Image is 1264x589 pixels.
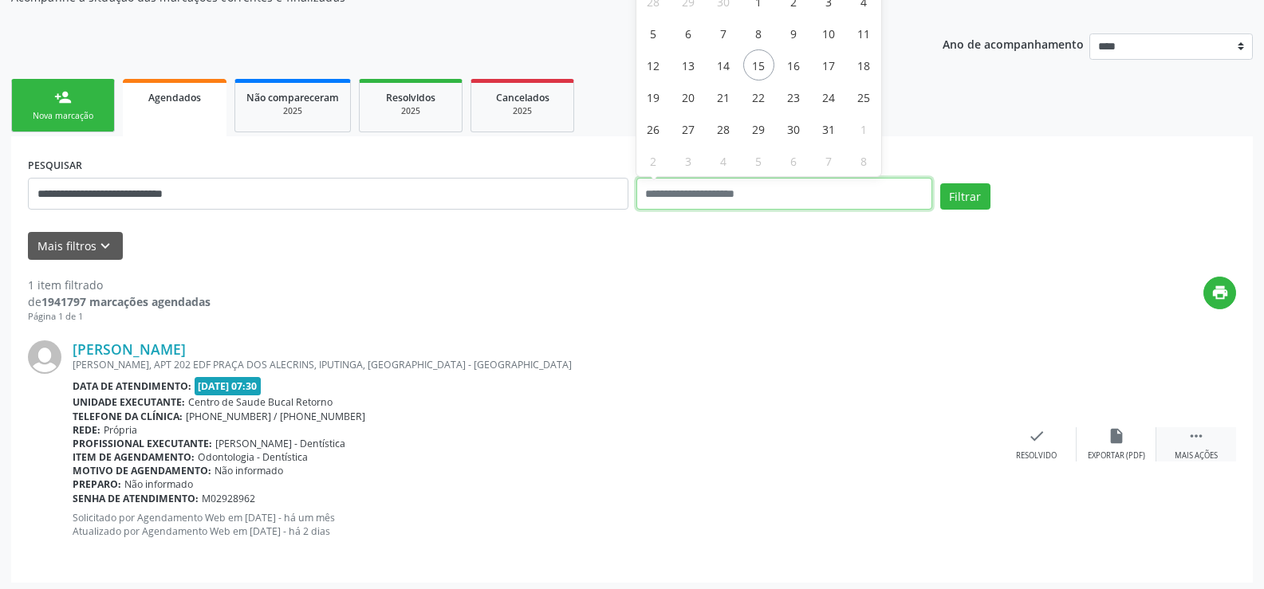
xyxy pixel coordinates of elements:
[73,395,185,409] b: Unidade executante:
[371,105,451,117] div: 2025
[246,105,339,117] div: 2025
[1016,450,1057,461] div: Resolvido
[1028,427,1045,445] i: check
[743,145,774,176] span: Novembro 5, 2025
[1203,277,1236,309] button: print
[386,91,435,104] span: Resolvidos
[943,33,1084,53] p: Ano de acompanhamento
[708,49,739,80] span: Outubro 14, 2025
[54,88,72,106] div: person_add
[778,81,809,112] span: Outubro 23, 2025
[849,49,880,80] span: Outubro 18, 2025
[708,81,739,112] span: Outubro 21, 2025
[673,145,704,176] span: Novembro 3, 2025
[148,91,201,104] span: Agendados
[73,379,191,393] b: Data de atendimento:
[638,81,669,112] span: Outubro 19, 2025
[215,464,283,477] span: Não informado
[198,450,308,464] span: Odontologia - Dentística
[186,410,365,423] span: [PHONE_NUMBER] / [PHONE_NUMBER]
[246,91,339,104] span: Não compareceram
[813,81,845,112] span: Outubro 24, 2025
[638,113,669,144] span: Outubro 26, 2025
[1088,450,1145,461] div: Exportar (PDF)
[708,18,739,49] span: Outubro 7, 2025
[849,81,880,112] span: Outubro 25, 2025
[849,18,880,49] span: Outubro 11, 2025
[28,310,211,324] div: Página 1 de 1
[28,277,211,293] div: 1 item filtrado
[1108,427,1125,445] i: insert_drive_file
[638,18,669,49] span: Outubro 5, 2025
[73,464,211,477] b: Motivo de agendamento:
[188,395,333,409] span: Centro de Saude Bucal Retorno
[813,18,845,49] span: Outubro 10, 2025
[482,105,562,117] div: 2025
[813,113,845,144] span: Outubro 31, 2025
[73,410,183,423] b: Telefone da clínica:
[73,340,186,358] a: [PERSON_NAME]
[23,110,103,122] div: Nova marcação
[708,113,739,144] span: Outubro 28, 2025
[104,423,137,437] span: Própria
[73,423,100,437] b: Rede:
[673,81,704,112] span: Outubro 20, 2025
[708,145,739,176] span: Novembro 4, 2025
[673,18,704,49] span: Outubro 6, 2025
[73,492,199,505] b: Senha de atendimento:
[849,113,880,144] span: Novembro 1, 2025
[778,18,809,49] span: Outubro 9, 2025
[28,293,211,310] div: de
[28,340,61,374] img: img
[73,511,997,538] p: Solicitado por Agendamento Web em [DATE] - há um mês Atualizado por Agendamento Web em [DATE] - h...
[638,49,669,80] span: Outubro 12, 2025
[778,113,809,144] span: Outubro 30, 2025
[496,91,549,104] span: Cancelados
[743,81,774,112] span: Outubro 22, 2025
[1211,284,1229,301] i: print
[73,437,212,450] b: Profissional executante:
[638,145,669,176] span: Novembro 2, 2025
[743,113,774,144] span: Outubro 29, 2025
[673,113,704,144] span: Outubro 27, 2025
[778,49,809,80] span: Outubro 16, 2025
[1175,450,1218,461] div: Mais ações
[778,145,809,176] span: Novembro 6, 2025
[73,450,195,464] b: Item de agendamento:
[215,437,345,450] span: [PERSON_NAME] - Dentística
[124,477,193,491] span: Não informado
[743,49,774,80] span: Outubro 15, 2025
[813,49,845,80] span: Outubro 17, 2025
[96,238,114,255] i: keyboard_arrow_down
[743,18,774,49] span: Outubro 8, 2025
[673,49,704,80] span: Outubro 13, 2025
[41,294,211,309] strong: 1941797 marcações agendadas
[202,492,255,505] span: M02928962
[73,358,997,371] div: [PERSON_NAME], APT 202 EDF PRAÇA DOS ALECRINS, IPUTINGA, [GEOGRAPHIC_DATA] - [GEOGRAPHIC_DATA]
[28,232,123,260] button: Mais filtroskeyboard_arrow_down
[849,145,880,176] span: Novembro 8, 2025
[940,183,990,210] button: Filtrar
[195,377,262,395] span: [DATE] 07:30
[1187,427,1205,445] i: 
[813,145,845,176] span: Novembro 7, 2025
[28,153,82,178] label: PESQUISAR
[73,477,121,491] b: Preparo:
